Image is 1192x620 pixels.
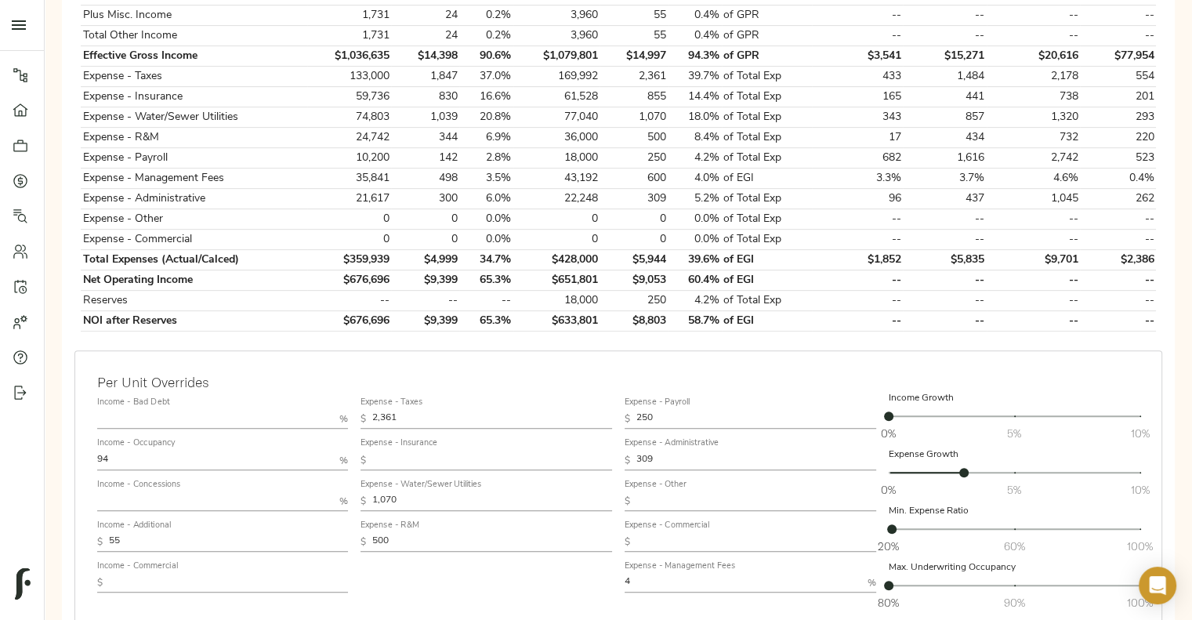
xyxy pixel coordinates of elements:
td: 1,039 [391,107,459,128]
p: % [339,412,348,426]
td: Effective Gross Income [81,46,307,67]
label: Income - Occupancy [97,440,175,448]
td: 4.2% [668,291,722,311]
td: 437 [903,189,987,209]
td: 1,070 [600,107,668,128]
span: 10% [1130,482,1149,498]
td: 39.7% [668,67,722,87]
td: 18,000 [513,291,600,311]
td: 18,000 [513,148,600,169]
td: 2,361 [600,67,668,87]
td: 0.0% [668,230,722,250]
td: -- [987,209,1081,230]
td: 65.3% [459,311,513,332]
label: Income - Additional [97,521,171,530]
td: 90.6% [459,46,513,67]
td: 6.0% [459,189,513,209]
td: of EGI [722,169,813,189]
td: 133,000 [307,67,391,87]
td: Total Other Income [81,26,307,46]
td: 37.0% [459,67,513,87]
td: 0.4% [668,5,722,26]
span: 10% [1130,426,1149,441]
span: 20% [878,538,899,554]
td: 55 [600,26,668,46]
td: 8.4% [668,128,722,148]
td: $428,000 [513,250,600,270]
td: $14,997 [600,46,668,67]
td: -- [1080,230,1156,250]
td: 250 [600,291,668,311]
span: 5% [1007,426,1021,441]
td: 523 [1080,148,1156,169]
td: 0 [391,209,459,230]
td: 5.2% [668,189,722,209]
p: Income Growth [889,391,1140,405]
td: 1,484 [903,67,987,87]
label: Expense - Taxes [360,399,423,408]
td: $1,852 [812,250,903,270]
td: 0 [600,230,668,250]
p: $ [360,535,366,549]
td: $2,386 [1080,250,1156,270]
td: of Total Exp [722,128,813,148]
td: of Total Exp [722,230,813,250]
label: Expense - Management Fees [625,563,735,571]
td: $3,541 [812,46,903,67]
td: 600 [600,169,668,189]
td: NOI after Reserves [81,311,307,332]
td: 39.6% [668,250,722,270]
td: of Total Exp [722,189,813,209]
td: 738 [987,87,1081,107]
td: 2,178 [987,67,1081,87]
td: 77,040 [513,107,600,128]
label: Expense - Commercial [625,521,709,530]
td: Expense - R&M [81,128,307,148]
td: 343 [812,107,903,128]
td: Expense - Other [81,209,307,230]
p: $ [625,454,630,468]
td: of Total Exp [722,107,813,128]
p: Min. Expense Ratio [889,504,1140,518]
td: Expense - Payroll [81,148,307,169]
label: Income - Commercial [97,563,178,571]
td: 293 [1080,107,1156,128]
label: Expense - R&M [360,521,419,530]
td: $4,999 [391,250,459,270]
td: 169,992 [513,67,600,87]
div: Open Intercom Messenger [1139,567,1176,604]
td: 59,736 [307,87,391,107]
td: 732 [987,128,1081,148]
p: $ [97,576,103,590]
td: $5,835 [903,250,987,270]
p: % [868,576,876,590]
td: 10,200 [307,148,391,169]
td: Expense - Water/Sewer Utilities [81,107,307,128]
span: 0% [881,426,896,441]
td: 344 [391,128,459,148]
td: $633,801 [513,311,600,332]
td: 22,248 [513,189,600,209]
td: 1,847 [391,67,459,87]
td: 309 [600,189,668,209]
td: 250 [600,148,668,169]
td: -- [903,270,987,291]
td: 142 [391,148,459,169]
td: of Total Exp [722,67,813,87]
label: Income - Concessions [97,480,181,489]
td: $676,696 [307,311,391,332]
td: -- [903,291,987,311]
td: $9,701 [987,250,1081,270]
p: $ [625,412,630,426]
td: $8,803 [600,311,668,332]
td: Expense - Commercial [81,230,307,250]
td: -- [812,270,903,291]
td: 0.0% [459,209,513,230]
td: -- [812,230,903,250]
img: logo [15,568,31,600]
td: 2.8% [459,148,513,169]
td: Net Operating Income [81,270,307,291]
p: $ [360,495,366,509]
td: -- [812,209,903,230]
p: % [339,495,348,509]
